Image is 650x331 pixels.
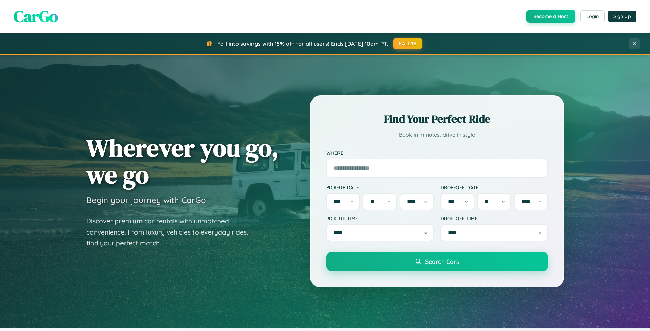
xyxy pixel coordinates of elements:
[326,111,548,126] h2: Find Your Perfect Ride
[217,40,388,47] span: Fall into savings with 15% off for all users! Ends [DATE] 10am PT.
[86,134,279,188] h1: Wherever you go, we go
[14,5,58,28] span: CarGo
[326,215,434,221] label: Pick-up Time
[526,10,575,23] button: Become a Host
[326,150,548,156] label: Where
[393,38,422,49] button: FALL15
[580,10,605,22] button: Login
[440,215,548,221] label: Drop-off Time
[86,195,206,205] h3: Begin your journey with CarGo
[440,184,548,190] label: Drop-off Date
[608,11,636,22] button: Sign Up
[326,130,548,140] p: Book in minutes, drive in style
[86,215,257,249] p: Discover premium car rentals with unmatched convenience. From luxury vehicles to everyday rides, ...
[326,252,548,271] button: Search Cars
[425,258,459,265] span: Search Cars
[326,184,434,190] label: Pick-up Date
